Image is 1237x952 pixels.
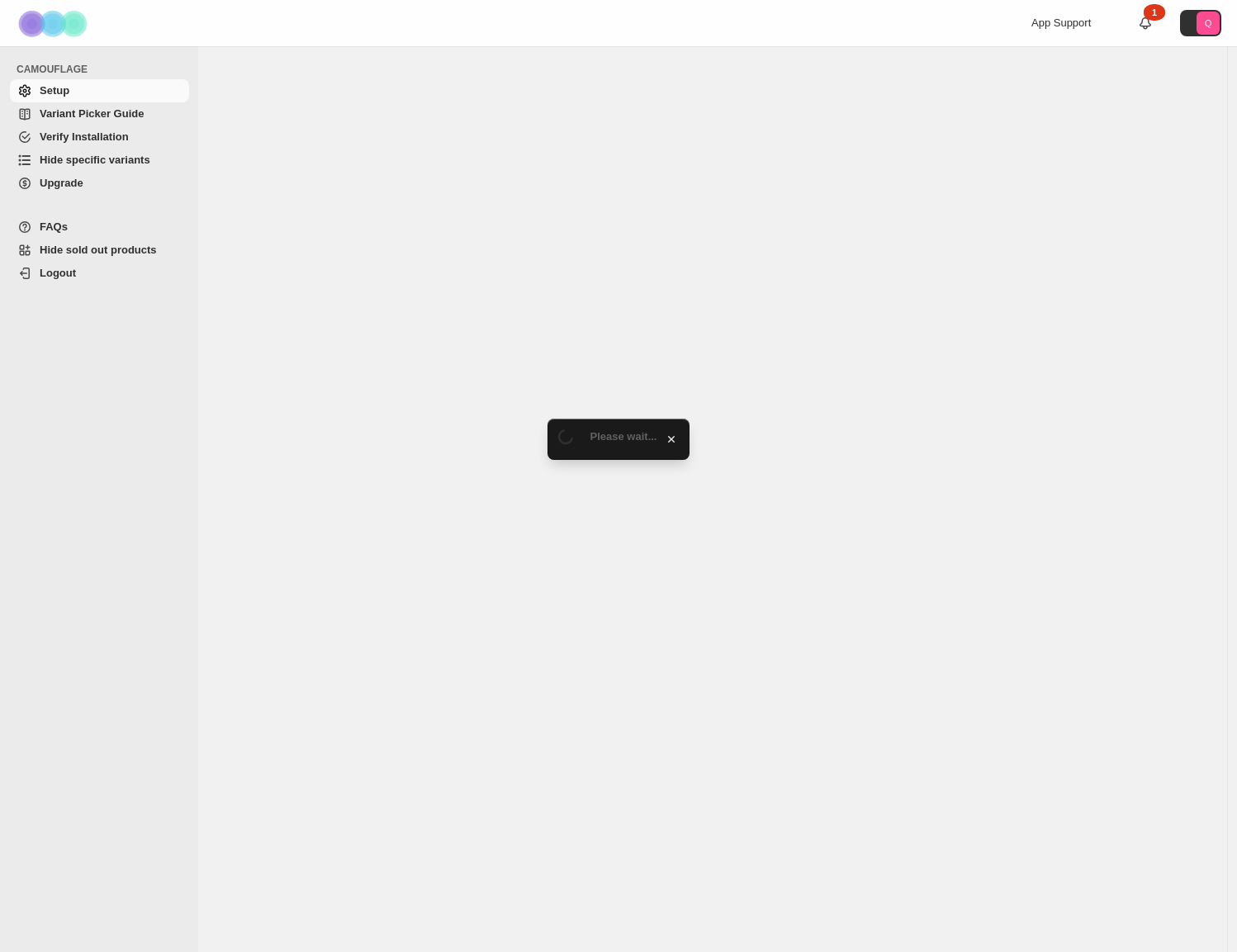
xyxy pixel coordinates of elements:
span: Setup [40,84,69,97]
a: Variant Picker Guide [10,102,189,126]
text: Q [1205,18,1212,28]
span: Variant Picker Guide [40,107,144,120]
div: 1 [1144,4,1165,21]
a: Verify Installation [10,126,189,149]
a: Setup [10,79,189,102]
a: 1 [1137,15,1154,31]
span: FAQs [40,220,68,233]
a: Upgrade [10,172,189,195]
img: Camouflage [13,1,96,46]
span: CAMOUFLAGE [17,63,190,76]
span: Please wait... [590,430,657,443]
span: Avatar with initials Q [1197,12,1220,35]
a: FAQs [10,216,189,239]
a: Hide specific variants [10,149,189,172]
a: Hide sold out products [10,239,189,262]
span: Hide specific variants [40,154,150,166]
span: Logout [40,267,76,279]
button: Avatar with initials Q [1180,10,1221,36]
span: App Support [1031,17,1091,29]
span: Upgrade [40,177,83,189]
span: Hide sold out products [40,244,157,256]
span: Verify Installation [40,130,129,143]
a: Logout [10,262,189,285]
